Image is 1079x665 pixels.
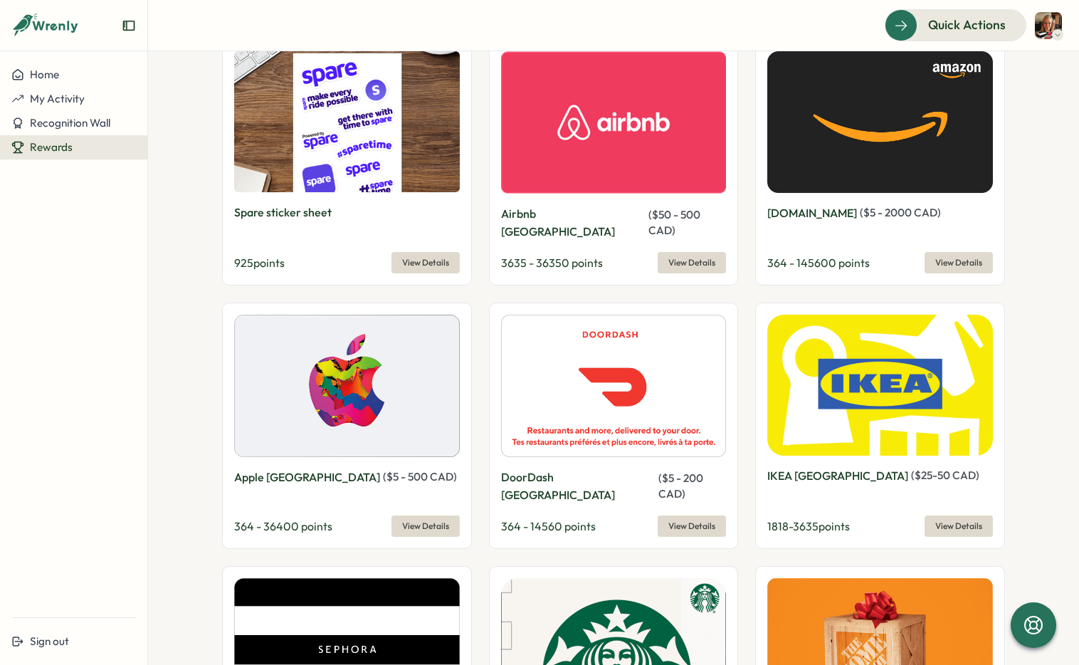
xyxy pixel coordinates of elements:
button: View Details [925,252,993,273]
span: 3635 - 36350 points [501,256,603,270]
button: View Details [391,515,460,537]
span: View Details [668,253,715,273]
span: Rewards [30,140,73,154]
button: View Details [925,515,993,537]
span: 364 - 145600 points [767,256,870,270]
img: DoorDash Canada [501,315,727,458]
button: Expand sidebar [122,19,136,33]
span: Recognition Wall [30,116,110,130]
img: Airbnb Canada [501,51,727,194]
span: View Details [402,253,449,273]
p: Airbnb [GEOGRAPHIC_DATA] [501,205,646,241]
span: Sign out [30,634,69,648]
span: View Details [668,516,715,536]
span: ( $ 5 - 200 CAD ) [658,471,703,501]
span: View Details [935,516,982,536]
button: Quick Actions [885,9,1026,41]
button: View Details [391,252,460,273]
span: 364 - 14560 points [501,519,596,533]
span: View Details [402,516,449,536]
p: IKEA [GEOGRAPHIC_DATA] [767,467,908,485]
img: Spare sticker sheet [234,51,460,193]
img: Bridget March [1035,12,1062,39]
span: My Activity [30,92,85,105]
button: View Details [658,515,726,537]
img: Apple Canada [234,315,460,457]
span: View Details [935,253,982,273]
span: 364 - 36400 points [234,519,332,533]
span: ( $ 5 - 2000 CAD ) [860,206,941,219]
p: [DOMAIN_NAME] [767,204,857,222]
img: IKEA Canada [767,315,993,456]
p: DoorDash [GEOGRAPHIC_DATA] [501,468,656,504]
p: Spare sticker sheet [234,204,332,221]
span: Home [30,68,59,81]
span: 1818 - 3635 points [767,519,850,533]
span: ( $ 25 - 50 CAD ) [911,468,979,482]
span: 925 points [234,256,285,270]
button: View Details [658,252,726,273]
p: Apple [GEOGRAPHIC_DATA] [234,468,380,486]
span: Quick Actions [928,16,1006,34]
span: ( $ 5 - 500 CAD ) [383,470,457,483]
img: Amazon.ca [767,51,993,193]
span: ( $ 50 - 500 CAD ) [648,208,700,237]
